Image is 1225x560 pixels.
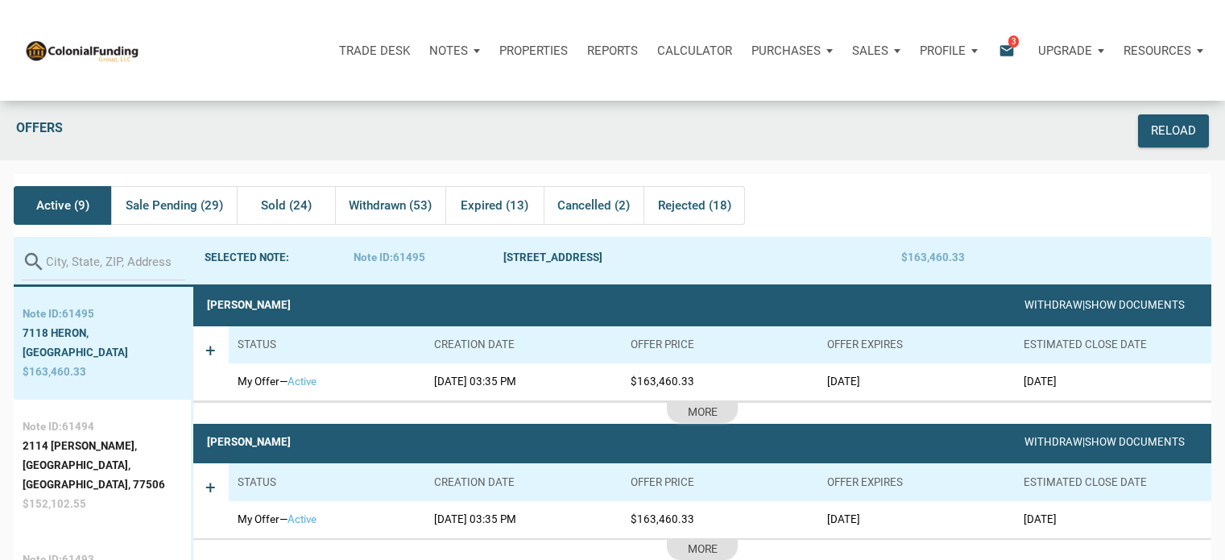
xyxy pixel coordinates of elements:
[1024,436,1082,448] a: Withdraw
[688,404,718,422] div: More
[354,251,393,263] span: Note ID:
[23,421,62,433] span: Note ID:
[229,463,425,500] th: Status
[205,248,354,268] div: Selected note:
[23,495,182,514] div: $152,102.55
[1085,436,1185,448] a: Show Documents
[622,501,818,538] td: $163,460.33
[1015,363,1211,400] td: [DATE]
[237,186,335,225] div: Sold (24)
[23,456,182,495] div: [GEOGRAPHIC_DATA], [GEOGRAPHIC_DATA], 77506
[667,403,738,423] button: More
[648,27,742,75] a: Calculator
[1008,35,1019,48] span: 3
[329,27,420,75] button: Trade Desk
[205,340,216,388] span: +
[1028,27,1114,75] button: Upgrade
[644,186,745,225] div: Rejected (18)
[288,513,317,525] span: active
[207,296,291,315] div: [PERSON_NAME]
[557,196,630,215] span: Cancelled (2)
[22,250,46,274] i: search
[658,196,731,215] span: Rejected (18)
[852,44,888,58] p: Sales
[1138,114,1209,147] button: Reload
[842,27,910,75] button: Sales
[997,41,1016,60] i: email
[23,437,182,456] div: 2114 [PERSON_NAME],
[445,186,544,225] div: Expired (13)
[1114,27,1213,75] button: Resources
[1124,44,1191,58] p: Resources
[126,196,223,215] span: Sale Pending (29)
[1024,299,1082,311] a: Withdraw
[499,44,568,58] p: Properties
[62,421,94,433] span: 61494
[207,433,291,452] div: [PERSON_NAME]
[818,501,1015,538] td: [DATE]
[261,196,312,215] span: Sold (24)
[111,186,236,225] div: Sale Pending (29)
[279,513,288,525] span: —
[490,27,577,75] a: Properties
[742,27,842,75] button: Purchases
[425,463,622,500] th: Creation date
[577,27,648,75] button: Reports
[229,326,425,363] th: Status
[461,196,528,215] span: Expired (13)
[420,27,490,75] button: Notes
[622,363,818,400] td: $163,460.33
[1085,299,1185,311] a: Show Documents
[901,248,1051,268] div: $163,460.33
[1082,299,1085,311] span: |
[425,501,622,538] td: [DATE] 03:35 PM
[818,363,1015,400] td: [DATE]
[503,248,902,268] div: [STREET_ADDRESS]
[238,375,279,388] span: My Offer
[238,513,279,525] span: My Offer
[910,27,987,75] button: Profile
[425,363,622,400] td: [DATE] 03:35 PM
[688,541,718,559] div: More
[667,540,738,560] button: More
[349,196,432,215] span: Withdrawn (53)
[1082,436,1085,448] span: |
[279,375,288,388] span: —
[751,44,821,58] p: Purchases
[987,27,1028,75] button: email3
[8,114,975,147] div: Offers
[622,326,818,363] th: Offer price
[920,44,966,58] p: Profile
[425,326,622,363] th: Creation date
[36,196,89,215] span: Active (9)
[818,463,1015,500] th: Offer Expires
[1015,326,1211,363] th: Estimated Close Date
[429,44,468,58] p: Notes
[393,251,425,263] span: 61495
[14,186,112,225] div: Active (9)
[339,44,410,58] p: Trade Desk
[544,186,644,225] div: Cancelled (2)
[622,463,818,500] th: Offer price
[46,244,185,280] input: City, State, ZIP, Address
[335,186,445,225] div: Withdrawn (53)
[818,326,1015,363] th: Offer Expires
[1151,122,1196,140] div: Reload
[1015,463,1211,500] th: Estimated Close Date
[657,44,732,58] p: Calculator
[288,375,317,388] span: active
[24,39,139,62] img: NoteUnlimited
[1038,44,1092,58] p: Upgrade
[205,477,216,525] span: +
[1015,501,1211,538] td: [DATE]
[587,44,638,58] p: Reports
